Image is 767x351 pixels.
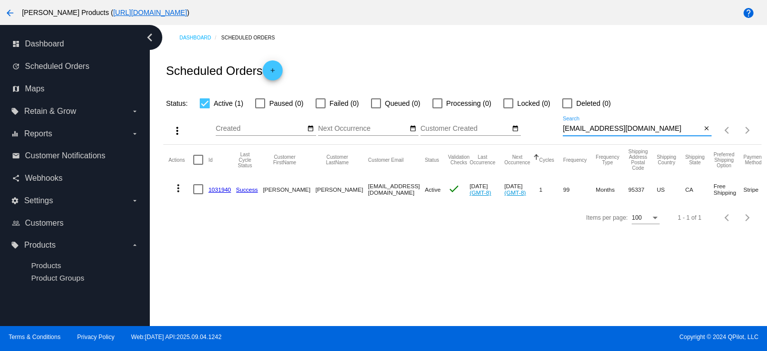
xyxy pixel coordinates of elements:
button: Previous page [718,208,738,228]
button: Change sorting for LastOccurrenceUtc [469,154,495,165]
mat-icon: add [267,67,279,79]
i: people_outline [12,219,20,227]
mat-icon: date_range [512,125,519,133]
button: Change sorting for Status [425,157,439,163]
span: Deleted (0) [576,97,611,109]
mat-icon: date_range [409,125,416,133]
button: Change sorting for ShippingPostcode [628,149,648,171]
span: Retain & Grow [24,107,76,116]
span: Queued (0) [385,97,420,109]
a: Dashboard [179,30,221,45]
i: local_offer [11,241,19,249]
i: arrow_drop_down [131,130,139,138]
mat-header-cell: Actions [168,145,193,175]
span: Customers [25,219,63,228]
a: Products [31,261,61,270]
mat-icon: check [448,183,460,195]
button: Clear [701,124,712,134]
button: Change sorting for CustomerFirstName [263,154,306,165]
mat-select: Items per page: [632,215,660,222]
span: Active (1) [214,97,243,109]
input: Next Occurrence [318,125,408,133]
button: Next page [738,120,758,140]
span: Processing (0) [446,97,491,109]
span: Settings [24,196,53,205]
mat-cell: 95337 [628,175,657,204]
mat-cell: [DATE] [504,175,539,204]
button: Change sorting for PreferredShippingOption [714,152,735,168]
mat-cell: [PERSON_NAME] [263,175,315,204]
span: Customer Notifications [25,151,105,160]
mat-cell: CA [685,175,714,204]
a: dashboard Dashboard [12,36,139,52]
mat-cell: 99 [563,175,596,204]
span: Products [24,241,55,250]
button: Change sorting for PaymentMethod.Type [744,154,763,165]
button: Change sorting for Id [208,157,212,163]
a: people_outline Customers [12,215,139,231]
button: Change sorting for ShippingCountry [657,154,676,165]
a: Web:[DATE] API:2025.09.04.1242 [131,334,222,341]
mat-cell: [EMAIL_ADDRESS][DOMAIN_NAME] [368,175,425,204]
a: Terms & Conditions [8,334,60,341]
span: Copyright © 2024 QPilot, LLC [392,334,759,341]
button: Change sorting for ShippingState [685,154,705,165]
span: Active [425,186,441,193]
mat-cell: Months [596,175,628,204]
div: Items per page: [586,214,628,221]
button: Change sorting for Frequency [563,157,587,163]
div: 1 - 1 of 1 [678,214,701,221]
span: Maps [25,84,44,93]
a: Scheduled Orders [221,30,284,45]
span: [PERSON_NAME] Products ( ) [22,8,189,16]
i: chevron_left [142,29,158,45]
mat-icon: help [743,7,755,19]
mat-icon: close [703,125,710,133]
mat-cell: [DATE] [469,175,504,204]
span: Reports [24,129,52,138]
button: Change sorting for NextOccurrenceUtc [504,154,530,165]
i: arrow_drop_down [131,107,139,115]
a: email Customer Notifications [12,148,139,164]
button: Change sorting for CustomerEmail [368,157,403,163]
i: settings [11,197,19,205]
span: Failed (0) [330,97,359,109]
span: Status: [166,99,188,107]
i: local_offer [11,107,19,115]
button: Change sorting for Cycles [539,157,554,163]
span: Locked (0) [517,97,550,109]
span: 100 [632,214,642,221]
i: arrow_drop_down [131,197,139,205]
i: equalizer [11,130,19,138]
mat-cell: US [657,175,685,204]
i: update [12,62,20,70]
mat-cell: 1 [539,175,563,204]
a: update Scheduled Orders [12,58,139,74]
i: share [12,174,20,182]
span: Webhooks [25,174,62,183]
mat-cell: [PERSON_NAME] [316,175,368,204]
input: Search [563,125,701,133]
span: Scheduled Orders [25,62,89,71]
h2: Scheduled Orders [166,60,282,80]
span: Paused (0) [269,97,303,109]
button: Next page [738,208,758,228]
a: Privacy Policy [77,334,115,341]
input: Created [216,125,306,133]
mat-cell: Free Shipping [714,175,744,204]
a: map Maps [12,81,139,97]
a: (GMT-8) [469,189,491,196]
input: Customer Created [420,125,510,133]
span: Dashboard [25,39,64,48]
a: Product Groups [31,274,84,282]
button: Previous page [718,120,738,140]
i: map [12,85,20,93]
i: dashboard [12,40,20,48]
mat-icon: date_range [307,125,314,133]
i: arrow_drop_down [131,241,139,249]
a: (GMT-8) [504,189,526,196]
a: Success [236,186,258,193]
button: Change sorting for CustomerLastName [316,154,359,165]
